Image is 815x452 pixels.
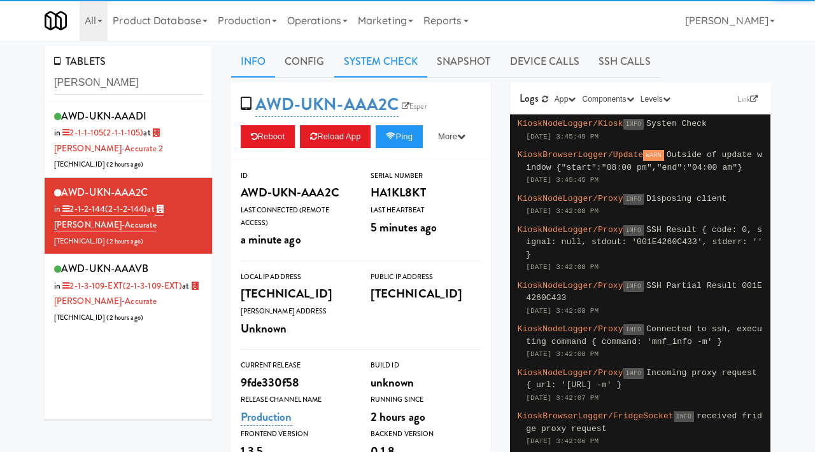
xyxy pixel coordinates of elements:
a: Device Calls [500,46,589,78]
span: received fridge proxy request [526,411,762,434]
a: SSH Calls [589,46,660,78]
div: Build Id [371,359,481,372]
div: Last Heartbeat [371,204,481,217]
span: [DATE] 3:42:08 PM [526,307,599,315]
span: [TECHNICAL_ID] ( ) [54,313,143,322]
img: Micromart [45,10,67,32]
a: Link [734,93,761,106]
span: AWD-UKN-AAAVB [61,261,148,276]
a: 2-1-2-144(2-1-2-144) [60,203,147,216]
div: [PERSON_NAME] Address [241,305,351,318]
span: [DATE] 3:42:08 PM [526,263,599,271]
a: Config [275,46,334,78]
span: 2 hours ago [110,313,141,322]
div: ID [241,170,351,182]
div: Release Channel Name [241,394,351,406]
li: AWD-UKN-AAAVBin 2-1-3-109-EXT(2-1-3-109-EXT)at [PERSON_NAME]-Accurate[TECHNICAL_ID] (2 hours ago) [45,254,212,330]
span: (2-1-3-109-EXT) [123,280,183,292]
span: INFO [623,281,644,292]
span: (2-1-2-144) [105,203,147,215]
span: in [54,280,182,292]
span: AWD-UKN-AAADI [61,109,146,123]
span: at [54,127,163,154]
span: SSH Partial Result 001E4260C433 [526,281,762,303]
span: Outside of update window {"start":"08:00 pm","end":"04:00 am"} [526,150,762,172]
span: [DATE] 3:42:06 PM [526,437,599,445]
div: AWD-UKN-AAA2C [241,182,351,203]
div: Running Since [371,394,481,406]
span: TABLETS [54,54,106,69]
input: Search tablets [54,71,202,95]
span: INFO [623,324,644,335]
div: Local IP Address [241,271,351,284]
span: Logs [520,91,538,106]
a: Production [241,408,292,426]
a: [PERSON_NAME]-Accurate [54,203,164,231]
button: Ping [376,125,423,148]
a: [PERSON_NAME]-Accurate 2 [54,127,163,154]
span: INFO [623,119,644,130]
span: KioskBrowserLogger/Update [518,150,644,160]
span: at [54,203,164,231]
div: Serial Number [371,170,481,182]
div: Backend Version [371,428,481,441]
button: Components [579,93,637,106]
span: 2 hours ago [371,408,425,425]
div: Unknown [241,318,351,339]
a: 2-1-1-105(2-1-1-105) [60,127,143,139]
span: INFO [623,368,644,379]
span: 5 minutes ago [371,219,437,236]
span: KioskNodeLogger/Proxy [518,225,623,235]
span: [DATE] 3:42:08 PM [526,207,599,215]
span: KioskNodeLogger/Proxy [518,324,623,334]
span: in [54,127,143,139]
span: [TECHNICAL_ID] ( ) [54,160,143,169]
span: (2-1-1-105) [103,127,143,139]
button: App [551,93,579,106]
li: AWD-UKN-AAADIin 2-1-1-105(2-1-1-105)at [PERSON_NAME]-Accurate 2[TECHNICAL_ID] (2 hours ago) [45,102,212,178]
span: Connected to ssh, executing command { command: 'mnf_info -m' } [526,324,762,346]
span: 2 hours ago [110,236,141,246]
span: [DATE] 3:42:07 PM [526,394,599,402]
span: a minute ago [241,231,301,248]
button: Reboot [241,125,295,148]
span: AWD-UKN-AAA2C [61,185,148,200]
div: [TECHNICAL_ID] [241,283,351,305]
button: Reload App [300,125,371,148]
div: unknown [371,372,481,394]
span: 2 hours ago [110,160,141,169]
a: Info [231,46,275,78]
span: INFO [623,225,644,236]
span: INFO [674,411,694,422]
a: Snapshot [427,46,500,78]
span: Disposing client [646,194,726,203]
a: AWD-UKN-AAA2C [255,92,399,117]
li: AWD-UKN-AAA2Cin 2-1-2-144(2-1-2-144)at [PERSON_NAME]-Accurate[TECHNICAL_ID] (2 hours ago) [45,178,212,254]
span: WARN [643,150,663,161]
a: System Check [334,46,427,78]
div: Public IP Address [371,271,481,284]
span: KioskNodeLogger/Proxy [518,281,623,291]
span: in [54,203,147,215]
a: 2-1-3-109-EXT(2-1-3-109-EXT) [60,280,182,292]
span: [DATE] 3:45:49 PM [526,133,599,140]
div: [TECHNICAL_ID] [371,283,481,305]
div: HA1KL8KT [371,182,481,203]
button: More [428,125,476,148]
div: Frontend Version [241,428,351,441]
span: KioskBrowserLogger/FridgeSocket [518,411,674,421]
span: INFO [623,194,644,205]
a: Esper [399,100,430,113]
span: [DATE] 3:42:08 PM [526,350,599,358]
span: [DATE] 3:45:45 PM [526,176,599,184]
div: Last Connected (Remote Access) [241,204,351,229]
button: Levels [637,93,674,106]
span: System Check [646,119,707,128]
span: [TECHNICAL_ID] ( ) [54,236,143,246]
div: 9fde330f58 [241,372,351,394]
span: KioskNodeLogger/Kiosk [518,119,623,128]
span: KioskNodeLogger/Proxy [518,194,623,203]
span: KioskNodeLogger/Proxy [518,368,623,378]
span: SSH Result { code: 0, signal: null, stdout: '001E4260C433', stderr: '' } [526,225,762,259]
div: Current Release [241,359,351,372]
